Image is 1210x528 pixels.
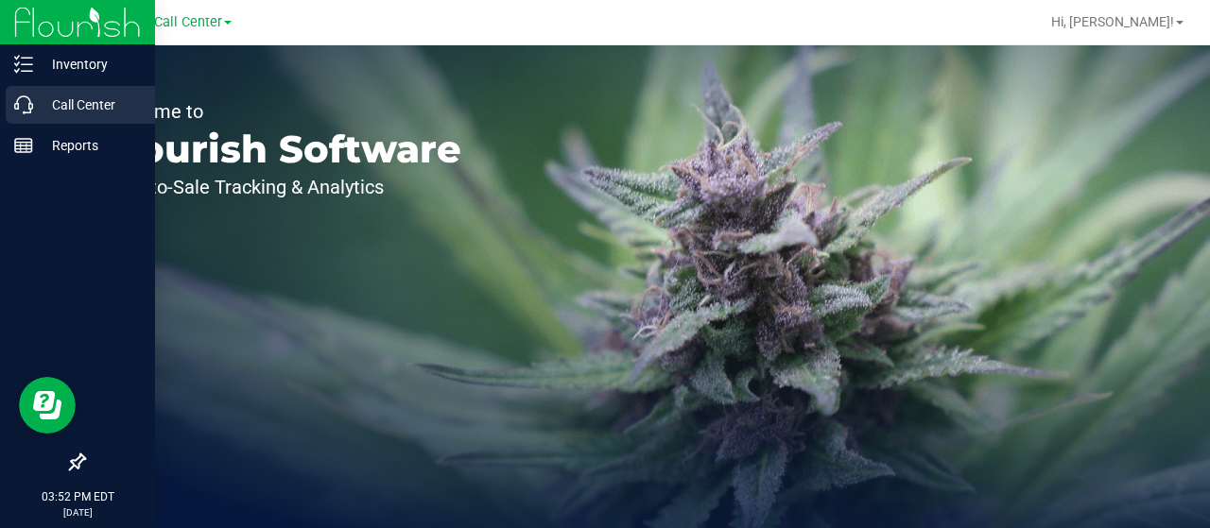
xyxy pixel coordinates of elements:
[14,95,33,114] inline-svg: Call Center
[102,130,461,168] p: Flourish Software
[14,136,33,155] inline-svg: Reports
[102,102,461,121] p: Welcome to
[154,14,222,30] span: Call Center
[33,134,147,157] p: Reports
[9,505,147,519] p: [DATE]
[19,377,76,434] iframe: Resource center
[9,488,147,505] p: 03:52 PM EDT
[33,53,147,76] p: Inventory
[33,94,147,116] p: Call Center
[1051,14,1174,29] span: Hi, [PERSON_NAME]!
[102,178,461,196] p: Seed-to-Sale Tracking & Analytics
[14,55,33,74] inline-svg: Inventory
